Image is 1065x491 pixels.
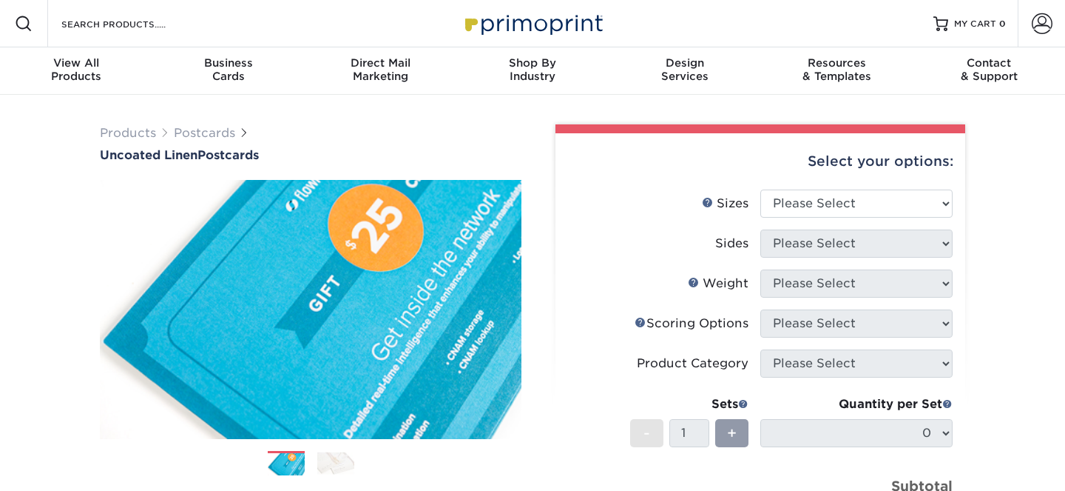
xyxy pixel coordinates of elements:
div: & Templates [761,56,913,83]
div: Sets [630,395,748,413]
div: Industry [456,56,609,83]
div: Services [609,56,761,83]
span: 0 [999,19,1006,29]
a: Resources& Templates [761,47,913,95]
div: Quantity per Set [760,395,953,413]
div: Cards [152,56,305,83]
span: Design [609,56,761,70]
span: + [727,422,737,444]
span: Resources [761,56,913,70]
a: Products [100,126,156,140]
a: Shop ByIndustry [456,47,609,95]
div: Product Category [637,355,748,373]
img: Primoprint [459,7,606,39]
h1: Postcards [100,148,521,162]
a: BusinessCards [152,47,305,95]
span: Direct Mail [304,56,456,70]
div: Marketing [304,56,456,83]
a: DesignServices [609,47,761,95]
div: & Support [913,56,1065,83]
span: - [643,422,650,444]
input: SEARCH PRODUCTS..... [60,15,204,33]
span: Shop By [456,56,609,70]
span: Business [152,56,305,70]
img: Postcards 02 [317,452,354,475]
div: Scoring Options [635,315,748,333]
a: Uncoated LinenPostcards [100,148,521,162]
div: Sides [715,235,748,253]
span: Contact [913,56,1065,70]
div: Select your options: [567,133,953,190]
div: Weight [688,275,748,293]
a: Contact& Support [913,47,1065,95]
img: Postcards 01 [268,452,305,478]
a: Direct MailMarketing [304,47,456,95]
span: MY CART [954,18,996,30]
a: Postcards [174,126,235,140]
img: Uncoated Linen 01 [100,164,521,455]
div: Sizes [702,195,748,213]
span: Uncoated Linen [100,148,197,162]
